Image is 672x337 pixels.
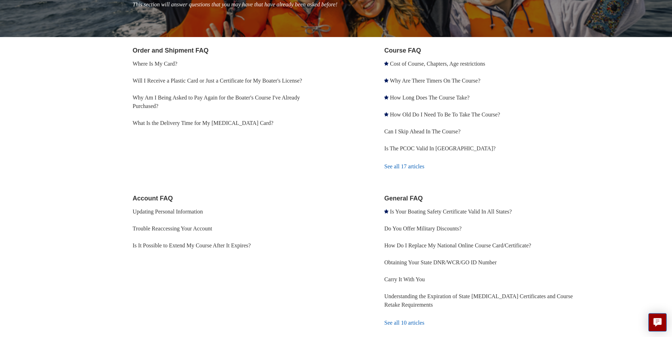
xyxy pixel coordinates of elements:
svg: Promoted article [384,96,388,100]
svg: Promoted article [384,62,388,66]
svg: Promoted article [384,79,388,83]
button: Live chat [648,313,667,332]
a: Cost of Course, Chapters, Age restrictions [390,61,485,67]
a: Is The PCOC Valid In [GEOGRAPHIC_DATA]? [384,146,495,152]
a: Will I Receive a Plastic Card or Just a Certificate for My Boater's License? [133,78,302,84]
a: How Old Do I Need To Be To Take The Course? [390,112,500,118]
a: Why Are There Timers On The Course? [390,78,480,84]
a: What Is the Delivery Time for My [MEDICAL_DATA] Card? [133,120,274,126]
a: Order and Shipment FAQ [133,47,209,54]
a: Can I Skip Ahead In The Course? [384,129,460,135]
a: Account FAQ [133,195,173,202]
a: How Long Does The Course Take? [390,95,469,101]
a: Understanding the Expiration of State [MEDICAL_DATA] Certificates and Course Retake Requirements [384,294,573,308]
svg: Promoted article [384,113,388,117]
a: Course FAQ [384,47,421,54]
svg: Promoted article [384,210,388,214]
a: Updating Personal Information [133,209,203,215]
a: Where Is My Card? [133,61,178,67]
a: See all 10 articles [384,314,590,333]
a: Carry It With You [384,277,425,283]
a: Obtaining Your State DNR/WCR/GO ID Number [384,260,496,266]
a: Trouble Reaccessing Your Account [133,226,212,232]
a: Is It Possible to Extend My Course After It Expires? [133,243,251,249]
a: See all 17 articles [384,157,590,176]
a: Is Your Boating Safety Certificate Valid In All States? [390,209,512,215]
a: How Do I Replace My National Online Course Card/Certificate? [384,243,531,249]
p: This section will answer questions that you may have that have already been asked before! [133,1,590,9]
a: Why Am I Being Asked to Pay Again for the Boater's Course I've Already Purchased? [133,95,300,109]
a: Do You Offer Military Discounts? [384,226,462,232]
a: General FAQ [384,195,423,202]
